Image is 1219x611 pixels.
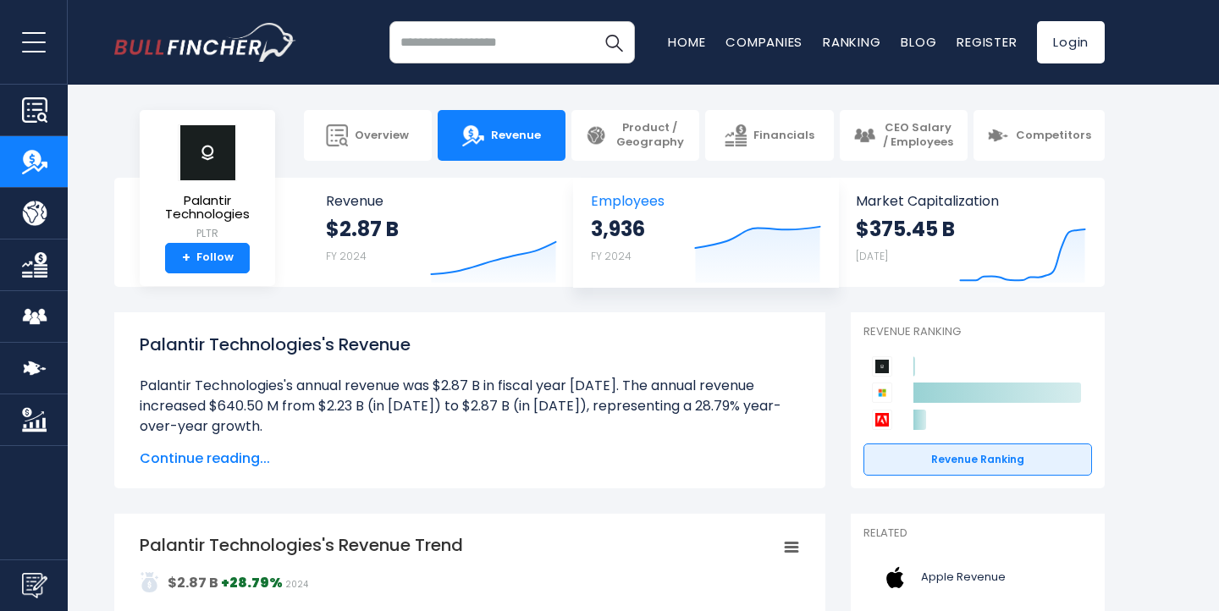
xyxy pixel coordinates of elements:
[668,33,705,51] a: Home
[114,23,296,62] img: bullfincher logo
[591,249,632,263] small: FY 2024
[326,193,557,209] span: Revenue
[140,533,463,557] tspan: Palantir Technologies's Revenue Trend
[140,332,800,357] h1: Palantir Technologies's Revenue
[882,121,954,150] span: CEO Salary / Employees
[591,216,645,242] strong: 3,936
[168,573,218,592] strong: $2.87 B
[438,110,565,161] a: Revenue
[753,129,814,143] span: Financials
[165,243,250,273] a: +Follow
[591,193,820,209] span: Employees
[153,226,262,241] small: PLTR
[571,110,699,161] a: Product / Geography
[491,129,541,143] span: Revenue
[153,194,262,222] span: Palantir Technologies
[593,21,635,63] button: Search
[309,178,574,287] a: Revenue $2.87 B FY 2024
[863,554,1092,601] a: Apple Revenue
[823,33,880,51] a: Ranking
[221,573,283,592] strong: +28.79%
[1016,129,1091,143] span: Competitors
[872,383,892,403] img: Microsoft Corporation competitors logo
[874,559,916,597] img: AAPL logo
[705,110,833,161] a: Financials
[326,249,367,263] small: FY 2024
[285,578,308,591] span: 2024
[856,216,955,242] strong: $375.45 B
[856,193,1086,209] span: Market Capitalization
[725,33,803,51] a: Companies
[574,178,837,287] a: Employees 3,936 FY 2024
[856,249,888,263] small: [DATE]
[974,110,1105,161] a: Competitors
[614,121,686,150] span: Product / Geography
[304,110,432,161] a: Overview
[872,356,892,377] img: Palantir Technologies competitors logo
[957,33,1017,51] a: Register
[839,178,1103,287] a: Market Capitalization $375.45 B [DATE]
[872,410,892,430] img: Adobe competitors logo
[840,110,968,161] a: CEO Salary / Employees
[863,526,1092,541] p: Related
[863,443,1092,476] a: Revenue Ranking
[355,129,409,143] span: Overview
[1037,21,1105,63] a: Login
[901,33,936,51] a: Blog
[152,124,262,243] a: Palantir Technologies PLTR
[326,216,399,242] strong: $2.87 B
[140,449,800,469] span: Continue reading...
[182,250,190,266] strong: +
[140,572,160,592] img: addasd
[114,23,296,62] a: Go to homepage
[140,376,800,437] li: Palantir Technologies's annual revenue was $2.87 B in fiscal year [DATE]. The annual revenue incr...
[863,325,1092,339] p: Revenue Ranking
